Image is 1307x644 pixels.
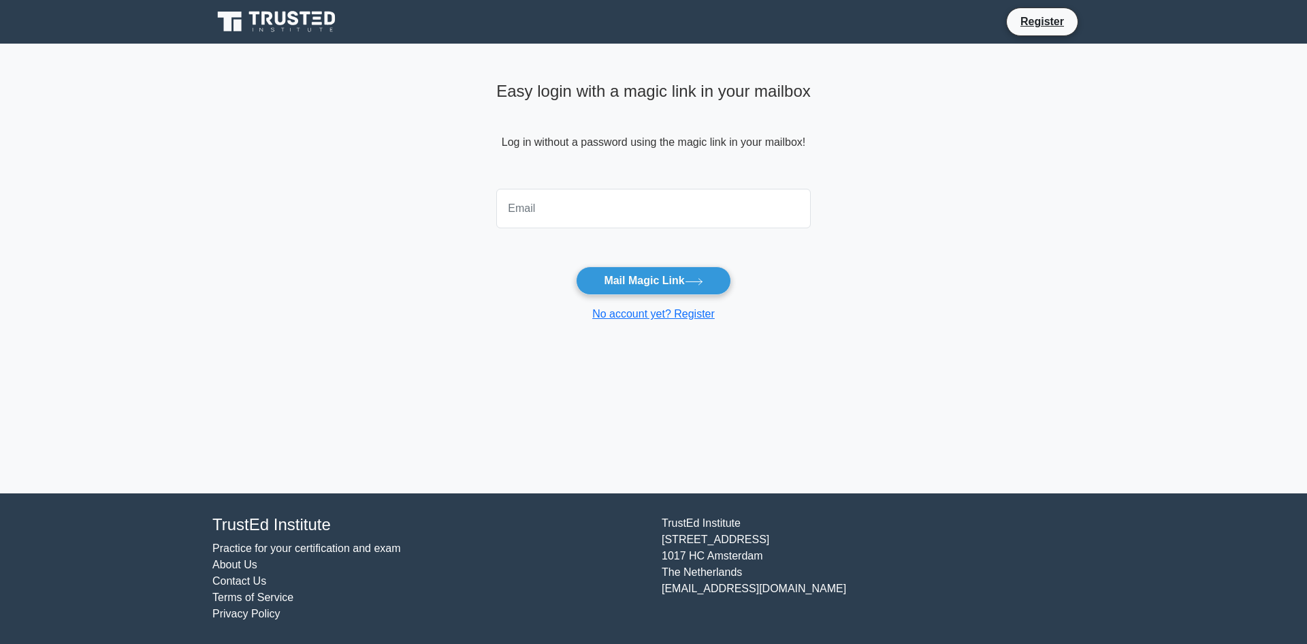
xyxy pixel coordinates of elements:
[653,515,1103,622] div: TrustEd Institute [STREET_ADDRESS] 1017 HC Amsterdam The Netherlands [EMAIL_ADDRESS][DOMAIN_NAME]
[212,559,257,570] a: About Us
[496,82,811,102] h4: Easy login with a magic link in your mailbox
[212,575,266,587] a: Contact Us
[496,189,811,228] input: Email
[576,266,730,295] button: Mail Magic Link
[212,608,280,619] a: Privacy Policy
[496,76,811,183] div: Log in without a password using the magic link in your mailbox!
[1012,13,1072,30] a: Register
[592,308,715,320] a: No account yet? Register
[212,542,401,554] a: Practice for your certification and exam
[212,592,293,603] a: Terms of Service
[212,515,645,535] h4: TrustEd Institute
